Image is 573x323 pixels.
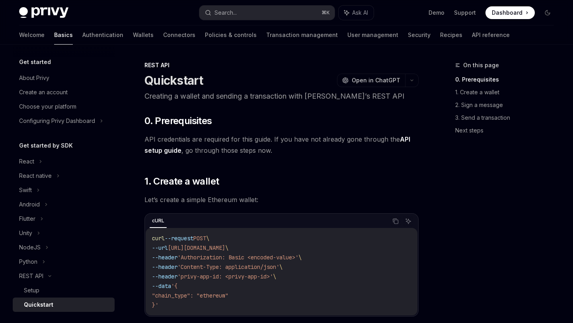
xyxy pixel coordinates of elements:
a: Policies & controls [205,25,257,45]
div: About Privy [19,73,49,83]
div: React native [19,171,52,181]
a: Demo [429,9,444,17]
span: 'privy-app-id: <privy-app-id>' [177,273,273,280]
span: API credentials are required for this guide. If you have not already gone through the , go throug... [144,134,419,156]
span: \ [206,235,209,242]
button: Ask AI [339,6,374,20]
div: Configuring Privy Dashboard [19,116,95,126]
a: Support [454,9,476,17]
span: --header [152,273,177,280]
span: \ [225,244,228,251]
span: \ [298,254,302,261]
h5: Get started [19,57,51,67]
div: Android [19,200,40,209]
span: --url [152,244,168,251]
a: Recipes [440,25,462,45]
span: \ [273,273,276,280]
a: 3. Send a transaction [455,111,560,124]
div: NodeJS [19,243,41,252]
span: 'Content-Type: application/json' [177,263,279,270]
span: 0. Prerequisites [144,115,212,127]
div: React [19,157,34,166]
a: Next steps [455,124,560,137]
span: Open in ChatGPT [352,76,400,84]
span: ⌘ K [322,10,330,16]
img: dark logo [19,7,68,18]
div: Search... [214,8,237,18]
button: Copy the contents from the code block [390,216,401,226]
button: Ask AI [403,216,413,226]
span: On this page [463,60,499,70]
span: }' [152,302,158,309]
a: Quickstart [13,298,115,312]
a: Basics [54,25,73,45]
a: User management [347,25,398,45]
span: "chain_type": "ethereum" [152,292,228,299]
span: Ask AI [352,9,368,17]
span: Let’s create a simple Ethereum wallet: [144,194,419,205]
a: 0. Prerequisites [455,73,560,86]
span: POST [193,235,206,242]
div: Setup [24,286,39,295]
div: Create an account [19,88,68,97]
a: Security [408,25,431,45]
p: Creating a wallet and sending a transaction with [PERSON_NAME]’s REST API [144,91,419,102]
span: 1. Create a wallet [144,175,219,188]
h1: Quickstart [144,73,203,88]
button: Search...⌘K [199,6,334,20]
a: API reference [472,25,510,45]
div: Quickstart [24,300,53,309]
h5: Get started by SDK [19,141,73,150]
div: Python [19,257,37,267]
a: About Privy [13,71,115,85]
a: Setup [13,283,115,298]
button: Toggle dark mode [541,6,554,19]
div: Flutter [19,214,35,224]
span: --header [152,263,177,270]
a: Authentication [82,25,123,45]
div: REST API [19,271,43,281]
span: --data [152,282,171,290]
a: Create an account [13,85,115,99]
span: 'Authorization: Basic <encoded-value>' [177,254,298,261]
span: '{ [171,282,177,290]
a: Wallets [133,25,154,45]
span: curl [152,235,165,242]
span: [URL][DOMAIN_NAME] [168,244,225,251]
div: Unity [19,228,32,238]
button: Open in ChatGPT [337,74,405,87]
div: Swift [19,185,32,195]
a: Transaction management [266,25,338,45]
div: cURL [150,216,167,226]
a: Dashboard [485,6,535,19]
a: 2. Sign a message [455,99,560,111]
a: Welcome [19,25,45,45]
span: --header [152,254,177,261]
span: Dashboard [492,9,522,17]
div: Choose your platform [19,102,76,111]
a: Connectors [163,25,195,45]
div: REST API [144,61,419,69]
span: --request [165,235,193,242]
span: \ [279,263,283,270]
a: 1. Create a wallet [455,86,560,99]
a: Choose your platform [13,99,115,114]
